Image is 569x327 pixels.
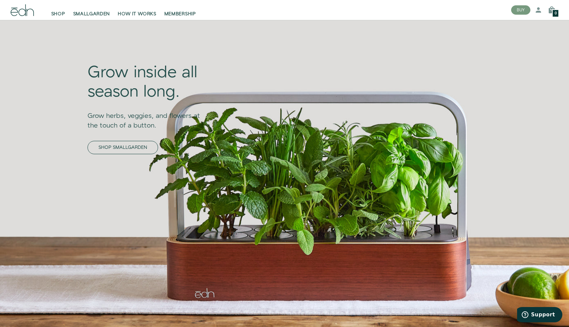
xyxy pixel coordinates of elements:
a: MEMBERSHIP [160,3,200,17]
div: Grow herbs, veggies, and flowers at the touch of a button. [88,102,210,131]
a: HOW IT WORKS [114,3,160,17]
span: MEMBERSHIP [164,11,196,17]
iframe: Opens a widget where you can find more information [517,307,562,324]
span: 0 [555,12,557,15]
span: SMALLGARDEN [73,11,110,17]
div: Grow inside all season long. [88,63,210,102]
a: SHOP SMALLGARDEN [88,141,158,154]
a: SHOP [47,3,69,17]
a: SMALLGARDEN [69,3,114,17]
button: BUY [511,5,530,15]
span: HOW IT WORKS [118,11,156,17]
span: SHOP [51,11,65,17]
